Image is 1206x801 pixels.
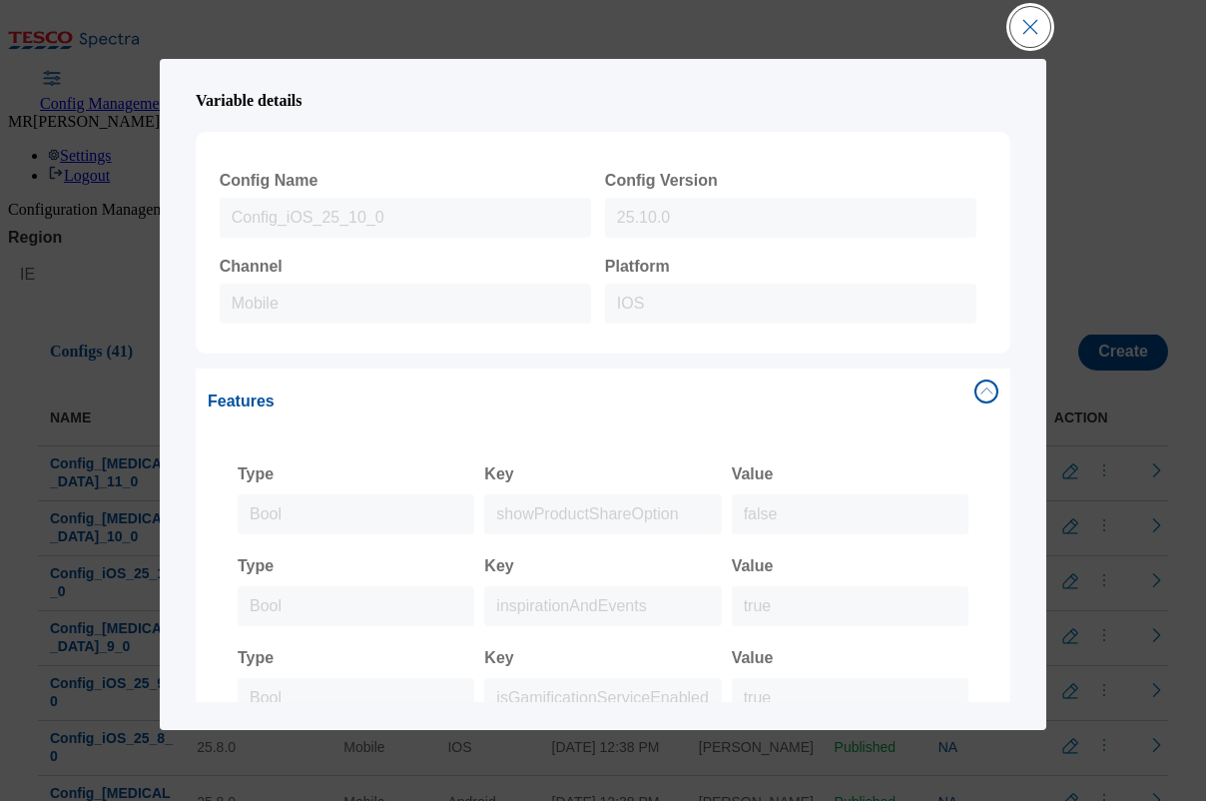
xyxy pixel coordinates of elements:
button: Features [196,369,1010,435]
label: Value [732,462,968,486]
label: Key [484,462,721,486]
label: Type [238,554,474,578]
label: Key [484,554,721,578]
label: Type [238,462,474,486]
label: Value [732,554,968,578]
h4: Features [208,390,962,413]
h4: Variable details [196,92,1010,110]
div: Features [196,434,1010,754]
button: Close Modal [1010,7,1050,47]
label: Platform [605,258,976,276]
label: Value [732,646,968,670]
label: Channel [220,258,591,276]
label: Config Version [605,172,976,190]
div: Modal [160,59,1046,730]
label: Type [238,646,474,670]
label: Key [484,646,721,670]
label: Config Name [220,172,591,190]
